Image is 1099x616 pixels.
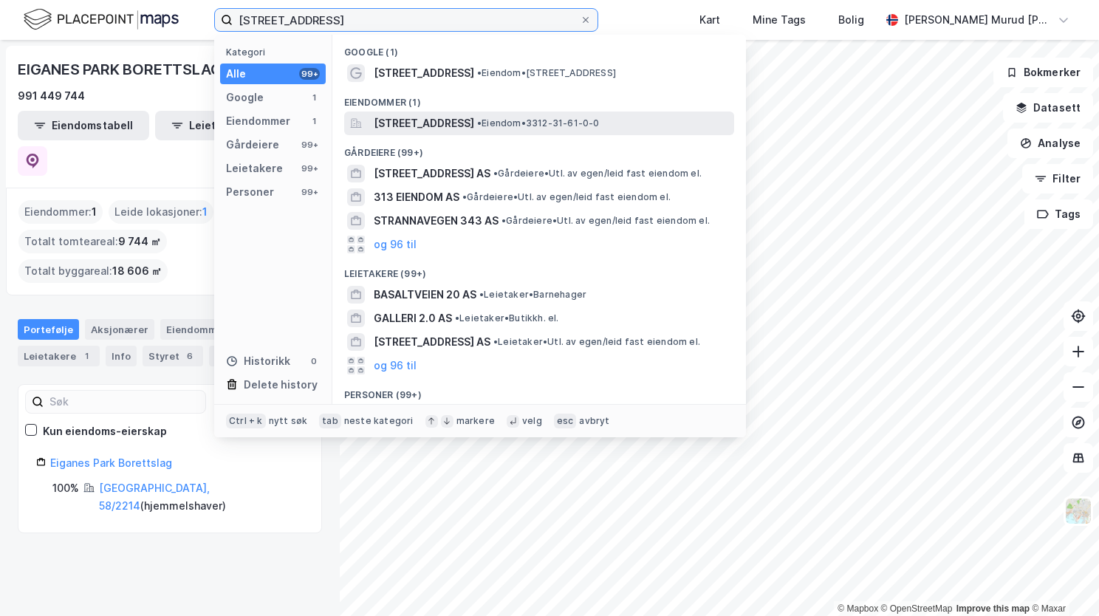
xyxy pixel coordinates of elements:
[308,115,320,127] div: 1
[226,414,266,428] div: Ctrl + k
[956,603,1030,614] a: Improve this map
[233,9,580,31] input: Søk på adresse, matrikkel, gårdeiere, leietakere eller personer
[1003,93,1093,123] button: Datasett
[455,312,459,324] span: •
[226,65,246,83] div: Alle
[1007,129,1093,158] button: Analyse
[881,603,953,614] a: OpenStreetMap
[477,117,600,129] span: Eiendom • 3312-31-61-0-0
[522,415,542,427] div: velg
[319,414,341,428] div: tab
[18,346,100,366] div: Leietakere
[226,47,326,58] div: Kategori
[18,319,79,340] div: Portefølje
[18,200,103,224] div: Eiendommer :
[374,333,490,351] span: [STREET_ADDRESS] AS
[299,139,320,151] div: 99+
[456,415,495,427] div: markere
[374,188,459,206] span: 313 EIENDOM AS
[374,64,474,82] span: [STREET_ADDRESS]
[18,87,85,105] div: 991 449 744
[374,286,476,304] span: BASALTVEIEN 20 AS
[99,482,210,512] a: [GEOGRAPHIC_DATA], 58/2214
[1025,545,1099,616] iframe: Chat Widget
[479,289,586,301] span: Leietaker • Barnehager
[18,111,149,140] button: Eiendomstabell
[18,58,224,81] div: EIGANES PARK BORETTSLAG
[24,7,179,32] img: logo.f888ab2527a4732fd821a326f86c7f29.svg
[99,479,304,515] div: ( hjemmelshaver )
[477,117,482,129] span: •
[332,256,746,283] div: Leietakere (99+)
[374,309,452,327] span: GALLERI 2.0 AS
[269,415,308,427] div: nytt søk
[904,11,1052,29] div: [PERSON_NAME] Murud [PERSON_NAME]
[106,346,137,366] div: Info
[43,422,167,440] div: Kun eiendoms-eierskap
[50,456,172,469] a: Eiganes Park Borettslag
[344,415,414,427] div: neste kategori
[493,168,498,179] span: •
[226,112,290,130] div: Eiendommer
[753,11,806,29] div: Mine Tags
[226,160,283,177] div: Leietakere
[118,233,161,250] span: 9 744 ㎡
[374,357,417,374] button: og 96 til
[155,111,287,140] button: Leietakertabell
[143,346,203,366] div: Styret
[332,377,746,404] div: Personer (99+)
[462,191,671,203] span: Gårdeiere • Utl. av egen/leid fast eiendom el.
[18,230,167,253] div: Totalt tomteareal :
[244,376,318,394] div: Delete history
[332,35,746,61] div: Google (1)
[226,183,274,201] div: Personer
[699,11,720,29] div: Kart
[501,215,710,227] span: Gårdeiere • Utl. av egen/leid fast eiendom el.
[477,67,616,79] span: Eiendom • [STREET_ADDRESS]
[374,165,490,182] span: [STREET_ADDRESS] AS
[579,415,609,427] div: avbryt
[501,215,506,226] span: •
[332,85,746,112] div: Eiendommer (1)
[18,259,168,283] div: Totalt byggareal :
[85,319,154,340] div: Aksjonærer
[455,312,559,324] span: Leietaker • Butikkh. el.
[477,67,482,78] span: •
[44,391,205,413] input: Søk
[308,92,320,103] div: 1
[493,168,702,179] span: Gårdeiere • Utl. av egen/leid fast eiendom el.
[493,336,700,348] span: Leietaker • Utl. av egen/leid fast eiendom el.
[182,349,197,363] div: 6
[112,262,162,280] span: 18 606 ㎡
[160,319,251,340] div: Eiendommer
[374,212,499,230] span: STRANNAVEGEN 343 AS
[109,200,213,224] div: Leide lokasjoner :
[462,191,467,202] span: •
[299,186,320,198] div: 99+
[1064,497,1092,525] img: Z
[202,203,208,221] span: 1
[226,89,264,106] div: Google
[209,346,310,366] div: Transaksjoner
[299,68,320,80] div: 99+
[493,336,498,347] span: •
[479,289,484,300] span: •
[374,236,417,253] button: og 96 til
[838,11,864,29] div: Bolig
[838,603,878,614] a: Mapbox
[226,136,279,154] div: Gårdeiere
[332,135,746,162] div: Gårdeiere (99+)
[308,355,320,367] div: 0
[374,114,474,132] span: [STREET_ADDRESS]
[993,58,1093,87] button: Bokmerker
[226,352,290,370] div: Historikk
[1024,199,1093,229] button: Tags
[1022,164,1093,194] button: Filter
[92,203,97,221] span: 1
[79,349,94,363] div: 1
[554,414,577,428] div: esc
[299,162,320,174] div: 99+
[52,479,79,497] div: 100%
